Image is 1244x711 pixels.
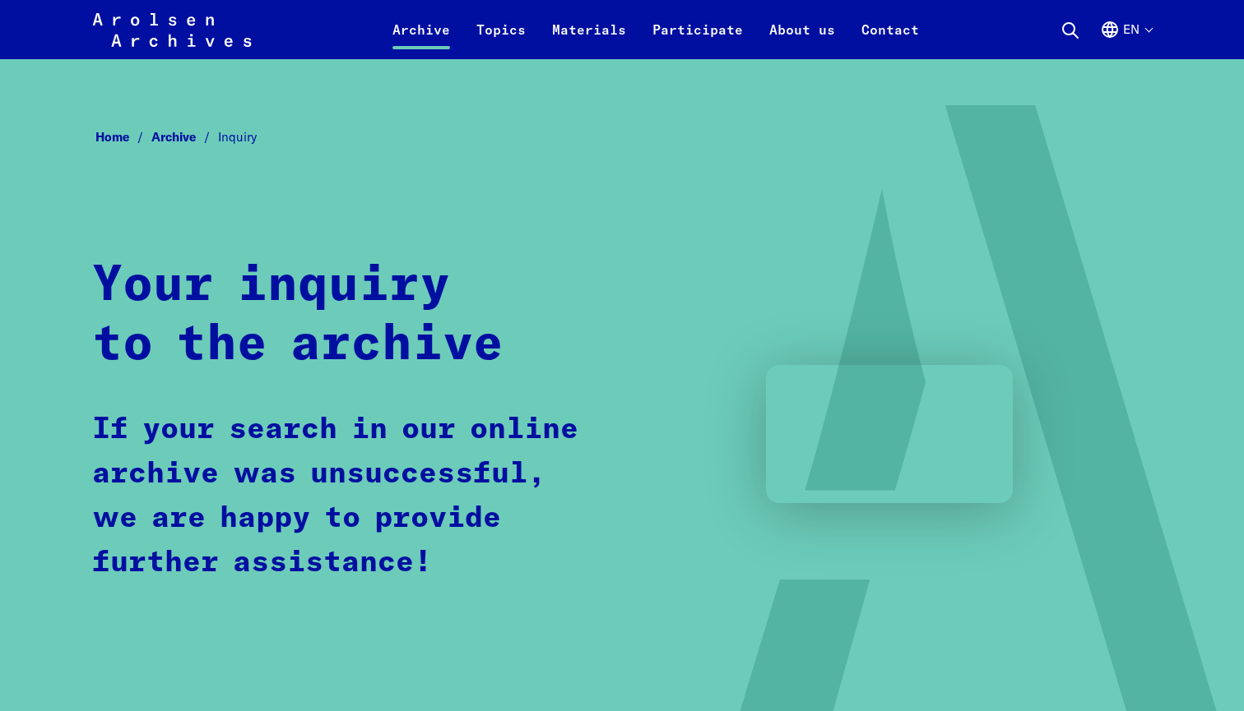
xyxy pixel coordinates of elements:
[463,20,539,59] a: Topics
[92,408,593,585] p: If your search in our online archive was unsuccessful, we are happy to provide further assistance!
[539,20,639,59] a: Materials
[92,261,504,370] strong: Your inquiry to the archive
[1100,20,1152,59] button: English, language selection
[95,129,151,145] a: Home
[151,129,218,145] a: Archive
[848,20,932,59] a: Contact
[379,10,932,49] nav: Primary
[379,20,463,59] a: Archive
[639,20,756,59] a: Participate
[218,129,257,145] span: Inquiry
[756,20,848,59] a: About us
[92,125,1153,150] nav: Breadcrumb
